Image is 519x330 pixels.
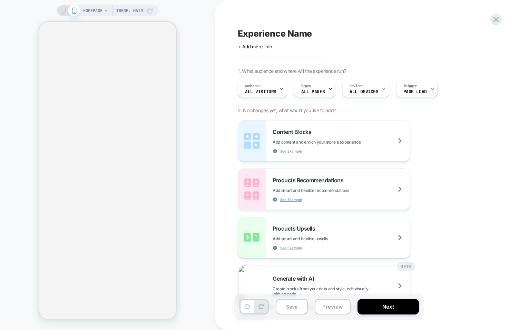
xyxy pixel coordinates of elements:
span: Create blocks from your data and style, edit visually with no code [273,286,410,297]
span: Trigger [403,84,417,88]
span: All Visitors [245,89,276,94]
span: Devices [350,84,363,88]
span: Content Blocks [273,128,315,135]
span: Page Load [403,89,427,94]
span: See Example [280,197,302,202]
span: Add content and enrich your store's experience [273,139,395,145]
span: Experience Name [238,28,312,39]
button: Next [358,299,419,314]
span: See Example [280,149,302,154]
span: Products Recommendations [273,177,347,184]
div: BETA [397,262,415,271]
button: Preview [315,299,351,314]
span: Generate with AI [273,275,317,282]
button: Save [276,299,308,314]
span: HOMEPAGE [83,5,102,16]
span: ALL PAGES [301,89,325,94]
span: Add smart and flexible upsells [273,236,362,241]
span: Add smart and flexible recommendations [273,188,384,193]
span: ALL DEVICES [350,89,378,94]
span: Theme: MAIN [116,5,143,16]
span: See Example [280,245,302,250]
span: 1. What audience and where will the experience run? [238,68,346,74]
span: 2. No changes yet, what would you like to add? [238,107,336,113]
span: + Add more info [238,44,272,49]
span: Audience [245,84,261,88]
span: Products Upsells [273,225,319,232]
span: Pages [301,84,311,88]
